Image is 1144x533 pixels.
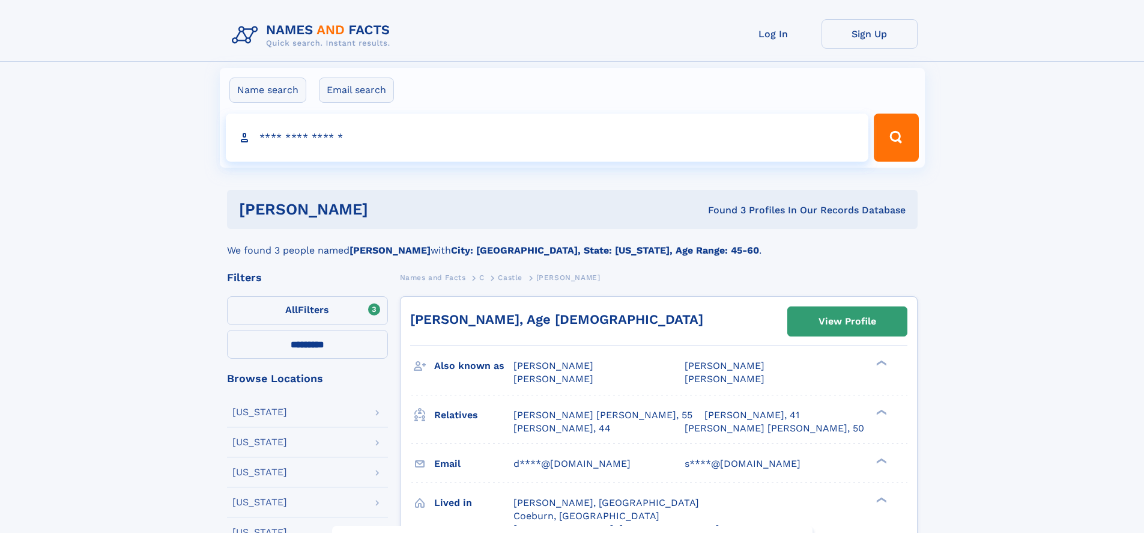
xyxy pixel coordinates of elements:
[479,270,485,285] a: C
[874,114,918,162] button: Search Button
[788,307,907,336] a: View Profile
[498,273,522,282] span: Castle
[226,114,869,162] input: search input
[873,496,888,504] div: ❯
[319,78,394,103] label: Email search
[536,273,601,282] span: [PERSON_NAME]
[285,304,298,315] span: All
[434,405,513,425] h3: Relatives
[410,312,703,327] a: [PERSON_NAME], Age [DEMOGRAPHIC_DATA]
[873,408,888,416] div: ❯
[538,204,906,217] div: Found 3 Profiles In Our Records Database
[232,407,287,417] div: [US_STATE]
[822,19,918,49] a: Sign Up
[513,422,611,435] a: [PERSON_NAME], 44
[685,422,864,435] a: [PERSON_NAME] [PERSON_NAME], 50
[434,493,513,513] h3: Lived in
[873,359,888,367] div: ❯
[434,356,513,376] h3: Also known as
[513,373,593,385] span: [PERSON_NAME]
[873,457,888,464] div: ❯
[513,510,659,522] span: Coeburn, [GEOGRAPHIC_DATA]
[227,272,388,283] div: Filters
[239,202,538,217] h1: [PERSON_NAME]
[232,468,287,477] div: [US_STATE]
[819,308,876,335] div: View Profile
[227,296,388,325] label: Filters
[232,437,287,447] div: [US_STATE]
[513,409,692,422] a: [PERSON_NAME] [PERSON_NAME], 55
[350,245,431,256] b: [PERSON_NAME]
[434,454,513,474] h3: Email
[451,245,759,256] b: City: [GEOGRAPHIC_DATA], State: [US_STATE], Age Range: 45-60
[704,409,799,422] a: [PERSON_NAME], 41
[685,373,764,385] span: [PERSON_NAME]
[400,270,466,285] a: Names and Facts
[725,19,822,49] a: Log In
[227,19,400,52] img: Logo Names and Facts
[685,360,764,371] span: [PERSON_NAME]
[513,497,699,508] span: [PERSON_NAME], [GEOGRAPHIC_DATA]
[498,270,522,285] a: Castle
[513,360,593,371] span: [PERSON_NAME]
[227,229,918,258] div: We found 3 people named with .
[229,78,306,103] label: Name search
[232,498,287,507] div: [US_STATE]
[227,373,388,384] div: Browse Locations
[479,273,485,282] span: C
